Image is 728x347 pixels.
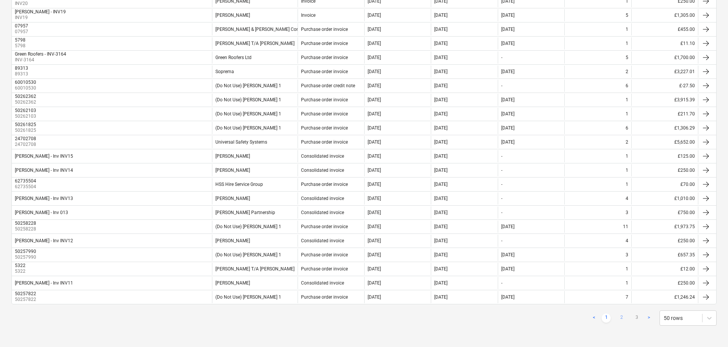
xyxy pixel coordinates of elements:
div: £125.00 [631,150,698,162]
div: 1 [626,154,628,159]
p: 50257990 [15,254,38,261]
div: [DATE] [434,266,448,272]
div: Purchase order invoice [301,182,348,187]
div: [PERSON_NAME] [215,280,250,286]
div: [DATE] [434,224,448,229]
p: INV19 [15,14,67,21]
div: 3 [626,252,628,257]
div: [DATE] [434,69,448,74]
div: £1,306.29 [631,122,698,134]
div: 4 [626,238,628,243]
div: [DATE] [501,266,515,272]
p: 5322 [15,268,27,275]
div: 5 [626,55,628,60]
div: Purchase order invoice [301,97,348,102]
div: [DATE] [368,111,381,117]
div: £1,246.24 [631,291,698,303]
div: [DATE] [434,252,448,257]
p: 50261825 [15,127,38,134]
p: 50262103 [15,113,38,120]
div: £250.00 [631,277,698,289]
div: [PERSON_NAME] [215,13,250,18]
div: [DATE] [368,266,381,272]
div: [PERSON_NAME] & [PERSON_NAME] Consultancy [215,27,317,32]
div: Purchase order invoice [301,294,348,300]
div: £657.35 [631,249,698,261]
div: [DATE] [368,41,381,46]
div: 1 [626,97,628,102]
div: [DATE] [501,69,515,74]
div: (Do Not Use) [PERSON_NAME] 1 [215,252,281,257]
div: HSS Hire Service Group [215,182,263,187]
a: Page 1 is your current page [602,313,611,323]
div: [DATE] [368,196,381,201]
div: Purchase order invoice [301,266,348,272]
div: 1 [626,27,628,32]
div: [PERSON_NAME] [215,168,250,173]
p: INV-3164 [15,57,68,63]
div: Purchase order invoice [301,55,348,60]
div: [DATE] [368,238,381,243]
div: [DATE] [434,182,448,187]
div: [DATE] [368,280,381,286]
div: (Do Not Use) [PERSON_NAME] 1 [215,294,281,300]
div: Purchase order invoice [301,27,348,32]
div: 50261825 [15,122,36,127]
div: [DATE] [368,294,381,300]
div: Soprema [215,69,234,74]
div: Purchase order invoice [301,252,348,257]
div: [DATE] [368,83,381,88]
div: [DATE] [434,97,448,102]
div: 50257990 [15,249,36,254]
div: £5,652.00 [631,136,698,148]
div: - [501,280,502,286]
div: [DATE] [368,97,381,102]
div: £12.00 [631,263,698,275]
div: [PERSON_NAME] [215,154,250,159]
div: £211.70 [631,108,698,120]
div: Green Roofers Ltd [215,55,252,60]
div: Consolidated invoice [301,196,344,201]
div: 7 [626,294,628,300]
div: [DATE] [368,55,381,60]
div: [PERSON_NAME] - Inv INV13 [15,196,73,201]
p: 50258228 [15,226,38,232]
div: 1 [626,182,628,187]
div: [DATE] [368,210,381,215]
div: (Do Not Use) [PERSON_NAME] 1 [215,224,281,229]
div: 4 [626,196,628,201]
p: 89313 [15,71,30,77]
div: [DATE] [501,252,515,257]
div: [PERSON_NAME] - Inv INV14 [15,168,73,173]
div: - [501,182,502,187]
div: [DATE] [434,27,448,32]
div: 60010530 [15,80,36,85]
div: [DATE] [368,13,381,18]
div: [DATE] [501,97,515,102]
div: 07957 [15,23,28,29]
div: £455.00 [631,23,698,35]
div: [DATE] [434,139,448,145]
div: £1,305.00 [631,9,698,21]
div: [DATE] [434,210,448,215]
div: - [501,168,502,173]
div: Chat Widget [690,310,728,347]
div: [DATE] [501,27,515,32]
div: [DATE] [368,154,381,159]
div: [DATE] [434,125,448,131]
div: [PERSON_NAME] [215,196,250,201]
div: 50262362 [15,94,36,99]
a: Previous page [589,313,599,323]
div: 50258228 [15,221,36,226]
div: [PERSON_NAME] [215,238,250,243]
div: [DATE] [501,224,515,229]
div: 89313 [15,66,28,71]
div: 3 [626,210,628,215]
div: 2 [626,139,628,145]
div: Green Roofers - INV-3164 [15,51,66,57]
div: £70.00 [631,178,698,190]
div: [DATE] [501,13,515,18]
div: Consolidated invoice [301,210,344,215]
div: (Do Not Use) [PERSON_NAME] 1 [215,111,281,117]
div: [DATE] [501,41,515,46]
